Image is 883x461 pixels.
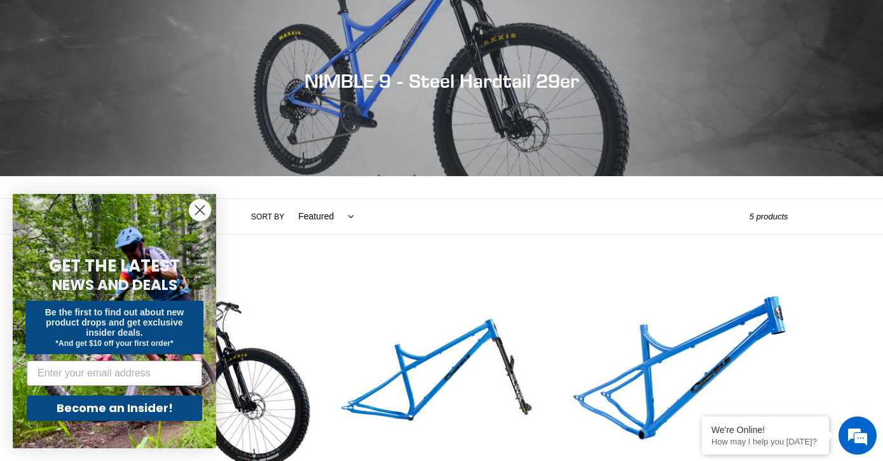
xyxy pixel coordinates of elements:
button: Become an Insider! [27,396,202,421]
label: Sort by [251,211,284,223]
span: GET THE LATEST [49,254,180,277]
button: Close dialog [189,199,211,221]
span: 5 products [750,212,788,221]
div: We're Online! [711,425,819,435]
p: How may I help you today? [711,437,819,446]
input: Enter your email address [27,361,202,386]
span: Be the first to find out about new product drops and get exclusive insider deals. [45,307,184,338]
span: NEWS AND DEALS [52,275,177,295]
span: *And get $10 off your first order* [55,339,173,348]
span: NIMBLE 9 - Steel Hardtail 29er [305,69,579,92]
